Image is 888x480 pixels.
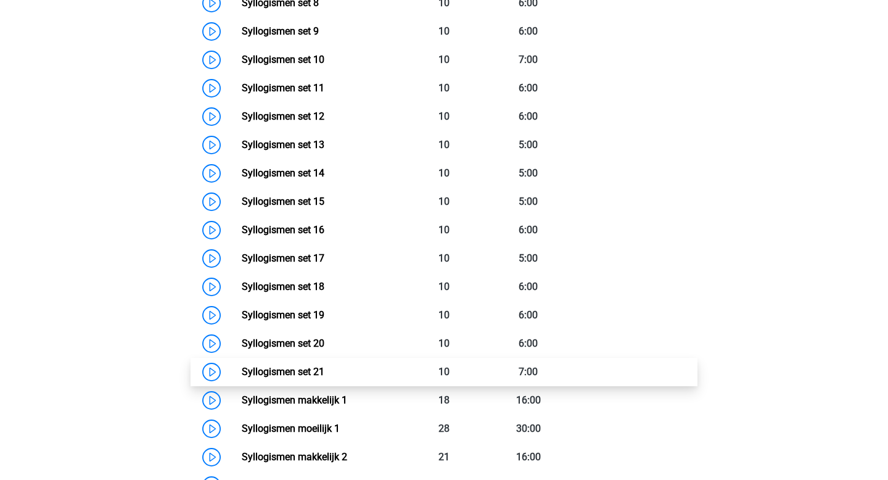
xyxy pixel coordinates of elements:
[242,451,347,463] a: Syllogismen makkelijk 2
[242,25,319,37] a: Syllogismen set 9
[242,110,324,122] a: Syllogismen set 12
[242,423,340,434] a: Syllogismen moeilijk 1
[242,54,324,65] a: Syllogismen set 10
[242,309,324,321] a: Syllogismen set 19
[242,281,324,292] a: Syllogismen set 18
[242,252,324,264] a: Syllogismen set 17
[242,224,324,236] a: Syllogismen set 16
[242,394,347,406] a: Syllogismen makkelijk 1
[242,167,324,179] a: Syllogismen set 14
[242,82,324,94] a: Syllogismen set 11
[242,366,324,378] a: Syllogismen set 21
[242,139,324,151] a: Syllogismen set 13
[242,337,324,349] a: Syllogismen set 20
[242,196,324,207] a: Syllogismen set 15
